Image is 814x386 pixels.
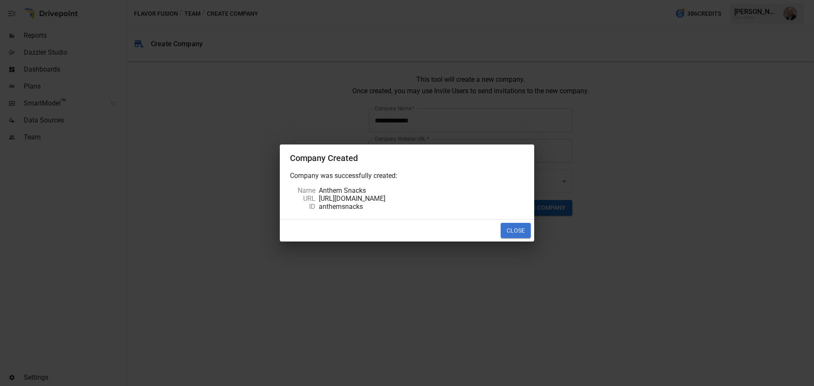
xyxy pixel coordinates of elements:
div: anthemsnacks [319,203,524,211]
div: Company was successfully created: [290,172,524,180]
div: Name [290,186,315,194]
div: Anthem Snacks [319,186,524,194]
div: [URL][DOMAIN_NAME] [319,194,524,203]
h2: Company Created [280,144,534,172]
div: URL [290,194,315,203]
button: Close [501,223,531,238]
div: ID [290,203,315,211]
